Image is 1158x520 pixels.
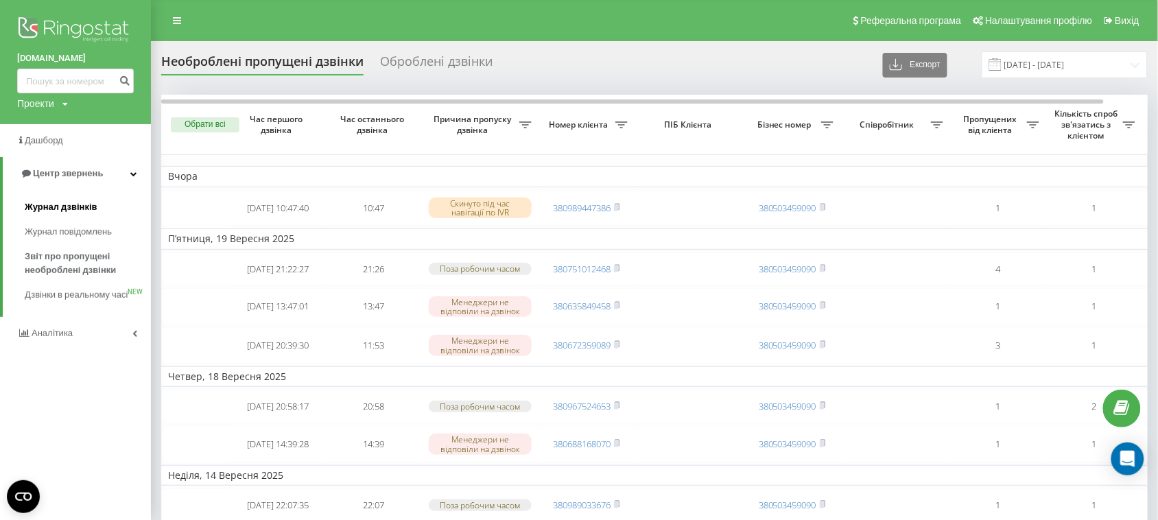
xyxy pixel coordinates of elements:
td: 11:53 [326,327,422,364]
a: 380672359089 [553,339,611,351]
div: Поза робочим часом [429,499,532,511]
span: Реферальна програма [861,15,962,26]
td: [DATE] 20:39:30 [230,327,326,364]
span: Налаштування профілю [985,15,1092,26]
a: 380635849458 [553,300,611,312]
td: [DATE] 13:47:01 [230,288,326,324]
a: 380503459090 [759,499,816,511]
span: Звіт про пропущені необроблені дзвінки [25,250,144,277]
span: Дзвінки в реальному часі [25,288,128,302]
span: Вихід [1115,15,1139,26]
a: 380503459090 [759,400,816,412]
td: 1 [1046,327,1142,364]
div: Оброблені дзвінки [380,54,493,75]
a: 380989033676 [553,499,611,511]
a: 380503459090 [759,202,816,214]
div: Менеджери не відповіли на дзвінок [429,296,532,317]
td: 1 [950,288,1046,324]
span: Співробітник [847,119,931,130]
a: 380688168070 [553,438,611,450]
span: Дашборд [25,135,63,145]
a: [DOMAIN_NAME] [17,51,134,65]
td: 21:26 [326,252,422,286]
a: 380503459090 [759,263,816,275]
span: Номер клієнта [545,119,615,130]
span: Кількість спроб зв'язатись з клієнтом [1053,108,1123,141]
td: 13:47 [326,288,422,324]
td: 10:47 [326,190,422,226]
a: Журнал дзвінків [25,195,151,220]
span: Аналiтика [32,328,73,338]
button: Обрати всі [171,117,239,132]
a: 380989447386 [553,202,611,214]
div: Необроблені пропущені дзвінки [161,54,364,75]
a: 380503459090 [759,300,816,312]
td: [DATE] 21:22:27 [230,252,326,286]
td: 1 [950,190,1046,226]
button: Open CMP widget [7,480,40,513]
span: Час першого дзвінка [241,114,315,135]
td: 4 [950,252,1046,286]
a: 380751012468 [553,263,611,275]
span: Причина пропуску дзвінка [429,114,519,135]
td: [DATE] 14:39:28 [230,426,326,462]
a: Дзвінки в реальному часіNEW [25,283,151,307]
div: Менеджери не відповіли на дзвінок [429,335,532,355]
span: ПІБ Клієнта [646,119,733,130]
td: [DATE] 20:58:17 [230,390,326,423]
span: Час останнього дзвінка [337,114,411,135]
span: Центр звернень [33,168,103,178]
td: 1 [1046,288,1142,324]
div: Поза робочим часом [429,401,532,412]
a: 380503459090 [759,438,816,450]
span: Пропущених від клієнта [957,114,1027,135]
button: Експорт [883,53,947,78]
a: Журнал повідомлень [25,220,151,244]
td: [DATE] 10:47:40 [230,190,326,226]
span: Журнал повідомлень [25,225,112,239]
td: 1 [1046,252,1142,286]
div: Скинуто під час навігації по IVR [429,198,532,218]
td: 3 [950,327,1046,364]
td: 1 [950,390,1046,423]
img: Ringostat logo [17,14,134,48]
td: 1 [1046,426,1142,462]
td: 2 [1046,390,1142,423]
a: Центр звернень [3,157,151,190]
div: Менеджери не відповіли на дзвінок [429,434,532,454]
td: 1 [950,426,1046,462]
td: 20:58 [326,390,422,423]
td: 14:39 [326,426,422,462]
span: Журнал дзвінків [25,200,97,214]
div: Поза робочим часом [429,263,532,274]
input: Пошук за номером [17,69,134,93]
a: Звіт про пропущені необроблені дзвінки [25,244,151,283]
a: 380967524653 [553,400,611,412]
div: Проекти [17,97,54,110]
td: 1 [1046,190,1142,226]
span: Бізнес номер [751,119,821,130]
a: 380503459090 [759,339,816,351]
div: Open Intercom Messenger [1111,442,1144,475]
